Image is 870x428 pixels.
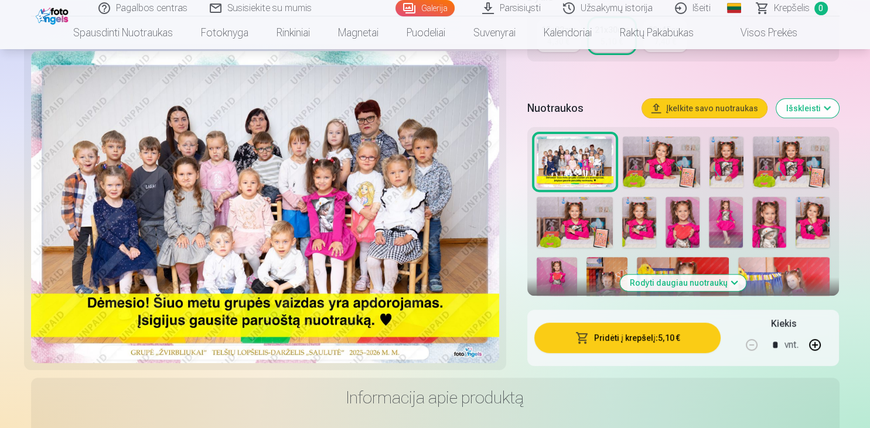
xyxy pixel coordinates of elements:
[708,16,811,49] a: Visos prekės
[527,100,633,117] h5: Nuotraukos
[776,99,839,118] button: Išskleisti
[771,317,796,331] h5: Kiekis
[534,323,721,353] button: Pridėti į krepšelį:5,10 €
[642,99,767,118] button: Įkelkite savo nuotraukas
[324,16,393,49] a: Magnetai
[620,275,746,291] button: Rodyti daugiau nuotraukų
[59,16,187,49] a: Spausdinti nuotraukas
[459,16,530,49] a: Suvenyrai
[36,5,71,25] img: /fa2
[784,331,799,359] div: vnt.
[40,387,830,408] h3: Informacija apie produktą
[262,16,324,49] a: Rinkiniai
[606,16,708,49] a: Raktų pakabukas
[393,16,459,49] a: Puodeliai
[774,1,810,15] span: Krepšelis
[187,16,262,49] a: Fotoknyga
[530,16,606,49] a: Kalendoriai
[814,2,828,15] span: 0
